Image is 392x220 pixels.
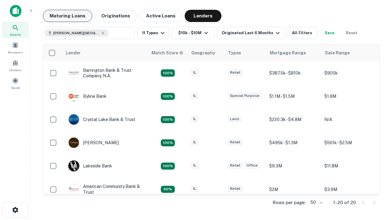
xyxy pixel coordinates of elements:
button: Maturing Loans [43,10,92,22]
img: picture [69,184,79,195]
div: Land [228,116,241,123]
div: Matching Properties: 4, hasApolloMatch: undefined [161,116,175,123]
h6: Match Score [152,50,182,56]
div: IL [191,162,199,169]
button: 11 Types [137,27,169,39]
th: Lender [62,44,148,61]
td: $9.3M [266,154,321,178]
div: American Community Bank & Trust [68,184,142,195]
th: Capitalize uses an advanced AI algorithm to match your search with the best lender. The match sco... [148,44,188,61]
div: Retail [228,139,243,146]
div: IL [191,116,199,123]
td: $387.5k - $810k [266,61,321,85]
span: Search [10,32,21,37]
td: $11.8M [321,154,376,178]
button: Active Loans [139,10,182,22]
div: Lakeside Bank [68,160,112,171]
button: Lenders [185,10,221,22]
div: Retail [228,162,243,169]
div: Matching Properties: 3, hasApolloMatch: undefined [161,139,175,147]
div: Retail [228,69,243,76]
div: Matching Properties: 3, hasApolloMatch: undefined [161,93,175,100]
td: $900k [321,61,376,85]
button: Save your search to get updates of matches that match your search criteria. [320,27,339,39]
img: capitalize-icon.png [10,5,21,17]
div: [PERSON_NAME] [68,137,119,148]
img: picture [69,114,79,125]
a: Saved [2,75,29,91]
td: $220.3k - $4.8M [266,108,321,131]
img: picture [69,91,79,101]
img: picture [69,68,79,78]
div: Geography [191,49,215,57]
iframe: Chat Widget [361,171,392,200]
div: Lender [66,49,81,57]
div: IL [191,92,199,99]
td: $2M [266,178,321,201]
a: Borrowers [2,39,29,56]
div: Mortgage Range [270,49,306,57]
div: Barrington Bank & Trust Company, N.a. [68,68,142,79]
p: 1–20 of 20 [333,199,356,206]
img: picture [69,137,79,148]
th: Types [224,44,266,61]
a: Contacts [2,57,29,74]
div: 50 [308,198,323,207]
button: Originations [95,10,137,22]
div: Matching Properties: 3, hasApolloMatch: undefined [161,69,175,77]
td: $3.9M [321,178,376,201]
div: Retail [228,185,243,192]
button: Reset [342,27,361,39]
th: Geography [188,44,224,61]
td: $495k - $1.3M [266,131,321,154]
div: Special Purpose [228,92,262,99]
div: IL [191,185,199,192]
span: Saved [11,85,20,90]
span: Borrowers [8,50,23,55]
a: Search [2,22,29,38]
div: IL [191,69,199,76]
div: Matching Properties: 2, hasApolloMatch: undefined [161,186,175,193]
button: Originated Last 6 Months [217,27,284,39]
div: Capitalize uses an advanced AI algorithm to match your search with the best lender. The match sco... [152,50,183,56]
th: Mortgage Range [266,44,321,61]
p: Rows per page: [273,199,306,206]
td: $1.1M - $1.5M [266,85,321,108]
div: Office [244,162,260,169]
span: [PERSON_NAME][GEOGRAPHIC_DATA], [GEOGRAPHIC_DATA] [53,30,99,36]
td: $1.9M [321,85,376,108]
button: All Filters [287,27,317,39]
div: Byline Bank [68,91,107,102]
td: N/A [321,108,376,131]
div: Matching Properties: 3, hasApolloMatch: undefined [161,163,175,170]
div: Sale Range [325,49,350,57]
td: $561k - $2.5M [321,131,376,154]
p: L B [71,163,77,169]
div: Crystal Lake Bank & Trust [68,114,135,125]
div: IL [191,139,199,146]
div: Originated Last 6 Months [222,29,281,37]
div: Types [228,49,241,57]
th: Sale Range [321,44,376,61]
button: $10k - $10M [171,27,214,39]
span: Contacts [9,68,21,72]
